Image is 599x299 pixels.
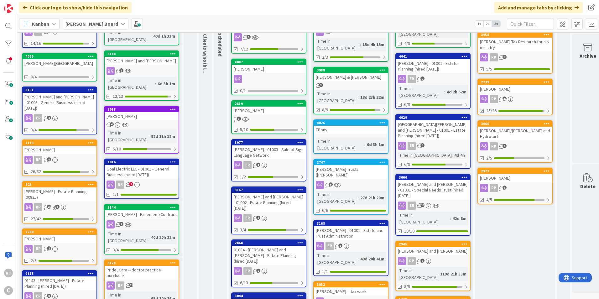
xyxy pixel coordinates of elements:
div: [GEOGRAPHIC_DATA][PERSON_NAME] and [PERSON_NAME] - 01001 - Estate Planning (hired [DATE]) [396,120,470,140]
div: [PERSON_NAME] [105,112,179,120]
span: 5 [256,216,260,220]
div: RP [478,95,552,103]
span: 6/13 [240,280,248,286]
div: [PERSON_NAME] - Estate Planning (00825) [23,187,96,201]
div: [PERSON_NAME] Trusts ([PERSON_NAME]) [314,165,388,179]
a: 3018[PERSON_NAME]Time in [GEOGRAPHIC_DATA]:92d 11h 12m5/10 [104,106,179,154]
span: 2 [420,143,425,147]
div: ER [23,114,96,122]
div: RP [23,245,96,253]
div: RP [490,53,498,61]
a: 3151[PERSON_NAME] and [PERSON_NAME] - 01003 - General Business (hired [DATE])ER3/4 [22,87,97,134]
span: 2x [483,21,492,27]
div: 4041 [399,54,470,59]
div: ER [243,161,252,169]
span: : [358,255,359,262]
b: [PERSON_NAME] Board [65,21,118,27]
div: ER [243,267,252,275]
div: [PERSON_NAME] [232,65,306,73]
div: [PERSON_NAME] - 01003 - Sale of Sign Language Network [232,145,306,159]
div: RP [34,203,42,211]
div: 18d 23h 22m [359,94,386,101]
span: : [148,133,149,140]
div: 3018 [105,107,179,112]
div: 4041 [396,54,470,59]
div: ER [243,214,252,222]
a: 4026EBonyTime in [GEOGRAPHIC_DATA]:6d 3h 1m [313,119,388,154]
div: 3148 [107,52,179,56]
div: 2875 [23,271,96,276]
div: 2868 [232,240,306,246]
div: [PERSON_NAME] & [PERSON_NAME] [314,73,388,81]
span: 27/42 [31,216,41,222]
div: 4026EBony [314,120,388,134]
div: 825 [25,182,96,187]
div: [PERSON_NAME] and [PERSON_NAME] - 01001 - Special Needs Trust (hired [DATE]) [396,180,470,200]
div: ER [34,114,42,122]
div: Time in [GEOGRAPHIC_DATA] [398,212,450,225]
div: 92d 11h 12m [149,133,177,140]
div: 2972 [481,169,552,173]
span: 4 [503,55,507,59]
div: 825 [23,182,96,187]
div: 2747[PERSON_NAME] Trusts ([PERSON_NAME]) [314,160,388,179]
div: 2819 [232,101,306,107]
div: Time in [GEOGRAPHIC_DATA] [316,138,364,151]
span: 3/4 [113,247,119,253]
span: : [360,41,361,48]
div: 3977 [232,140,306,145]
span: 3 [237,117,241,121]
div: 4016 [107,160,179,164]
div: RP [478,184,552,192]
div: 4041[PERSON_NAME] - 01001 - Estate Planning (hired [DATE]) [396,54,470,73]
div: [PERSON_NAME] [23,235,96,243]
span: 5/10 [113,146,121,152]
div: 3144 [107,205,179,210]
div: Time in [GEOGRAPHIC_DATA] [316,252,358,266]
span: 7/12 [240,46,248,52]
span: 5 [247,35,251,39]
div: [PERSON_NAME] and [PERSON_NAME] [396,247,470,255]
div: RP [23,203,96,211]
div: 4026 [317,121,388,125]
img: Visit kanbanzone.com [4,4,13,13]
div: RP [34,245,42,253]
span: Support [13,1,29,8]
span: : [148,234,149,241]
div: 01143 - [PERSON_NAME] - Estate Planning (hired [DATE]) [23,276,96,290]
span: 4/5 [486,197,492,203]
div: 3958 [481,33,552,37]
div: 4087[PERSON_NAME] [232,59,306,73]
div: 2972[PERSON_NAME] [478,168,552,182]
input: Quick Filter... [507,18,554,29]
div: Time in [GEOGRAPHIC_DATA] [398,267,438,281]
span: 6 [503,186,507,190]
div: 4016Goal Electric LLC - 01001 - General Business (hired [DATE]) [105,159,179,179]
div: 3988 [314,67,388,73]
a: 3167[PERSON_NAME] and [PERSON_NAME] - 01002 - Estate Planning (hired [DATE])ER3/4 [231,186,306,234]
div: 49d 20h 41m [359,255,386,262]
div: 3060 [396,175,470,180]
div: [PERSON_NAME] - 01001 - Estate Planning (hired [DATE]) [396,59,470,73]
div: 3168 [317,221,388,226]
span: 4/9 [404,40,410,47]
div: 40d 20h 22m [149,234,177,241]
div: Time in [GEOGRAPHIC_DATA] [398,152,452,159]
div: 3977 [235,140,306,145]
span: 3/4 [31,127,37,133]
div: RP [105,281,179,290]
span: 2 [420,76,425,81]
span: 6 [119,68,123,72]
span: 1 [256,163,260,167]
a: 3144[PERSON_NAME] - Easement/ContractTime in [GEOGRAPHIC_DATA]:40d 20h 22m3/4 [104,204,179,254]
div: 3128Pride, Cara -- doctor practice purchase [105,260,179,280]
div: Delete [580,182,596,190]
span: 0/1 [240,87,246,94]
div: 287501143 - [PERSON_NAME] - Estate Planning (hired [DATE]) [23,271,96,290]
a: 2739[PERSON_NAME]RP25/26 [477,79,553,115]
div: 1113 [25,141,96,145]
span: 26/32 [31,168,41,175]
span: 25 [47,205,51,209]
a: 825[PERSON_NAME] - Estate Planning (00825)RP27/42 [22,181,97,223]
div: 3128 [105,260,179,266]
